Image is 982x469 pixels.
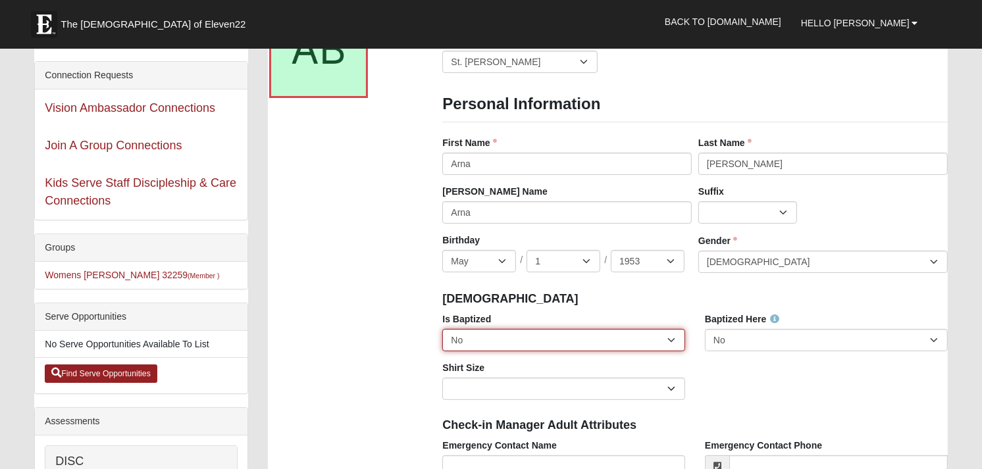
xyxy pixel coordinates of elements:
[61,18,245,31] span: The [DEMOGRAPHIC_DATA] of Eleven22
[698,185,724,198] label: Suffix
[604,253,607,268] span: /
[442,95,947,114] h3: Personal Information
[442,136,496,149] label: First Name
[188,272,219,280] small: (Member )
[801,18,910,28] span: Hello [PERSON_NAME]
[705,439,822,452] label: Emergency Contact Phone
[35,408,247,435] div: Assessments
[45,101,215,114] a: Vision Ambassador Connections
[791,7,928,39] a: Hello [PERSON_NAME]
[442,418,947,433] h4: Check-in Manager Adult Attributes
[442,292,947,307] h4: [DEMOGRAPHIC_DATA]
[45,176,236,207] a: Kids Serve Staff Discipleship & Care Connections
[35,234,247,262] div: Groups
[24,5,288,37] a: The [DEMOGRAPHIC_DATA] of Eleven22
[698,234,737,247] label: Gender
[698,136,752,149] label: Last Name
[705,312,779,326] label: Baptized Here
[442,361,484,374] label: Shirt Size
[655,5,791,38] a: Back to [DOMAIN_NAME]
[45,139,182,152] a: Join A Group Connections
[442,439,557,452] label: Emergency Contact Name
[442,185,547,198] label: [PERSON_NAME] Name
[520,253,523,268] span: /
[45,364,157,383] a: Find Serve Opportunities
[442,312,491,326] label: Is Baptized
[442,234,480,247] label: Birthday
[35,303,247,331] div: Serve Opportunities
[35,62,247,89] div: Connection Requests
[31,11,57,37] img: Eleven22 logo
[45,270,219,280] a: Womens [PERSON_NAME] 32259(Member )
[35,331,247,358] li: No Serve Opportunities Available To List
